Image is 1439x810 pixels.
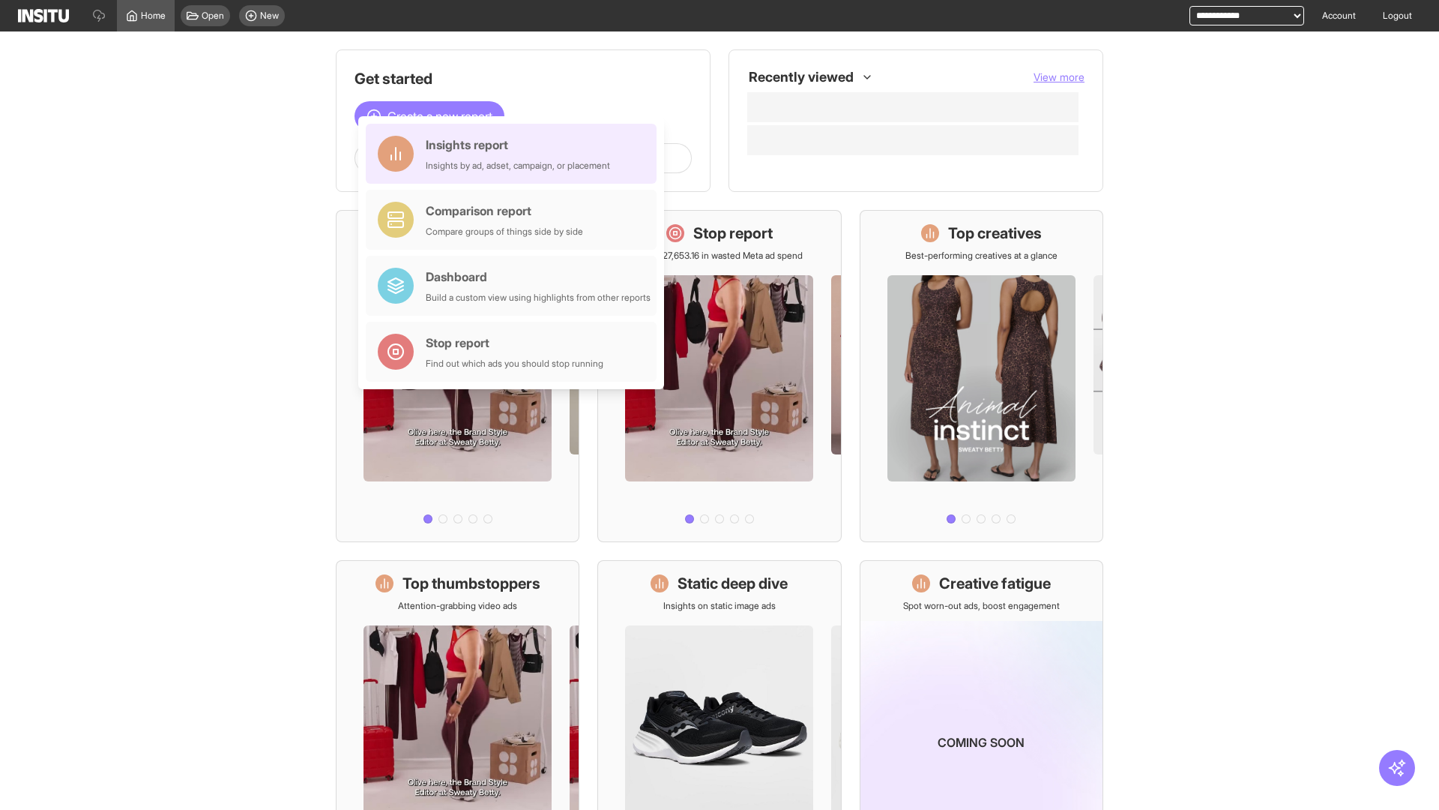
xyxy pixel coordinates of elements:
[202,10,224,22] span: Open
[398,600,517,612] p: Attention-grabbing video ads
[355,101,504,131] button: Create a new report
[426,358,603,370] div: Find out which ads you should stop running
[141,10,166,22] span: Home
[1034,70,1084,83] span: View more
[426,136,610,154] div: Insights report
[355,68,692,89] h1: Get started
[426,292,651,304] div: Build a custom view using highlights from other reports
[1034,70,1084,85] button: View more
[693,223,773,244] h1: Stop report
[426,268,651,286] div: Dashboard
[426,160,610,172] div: Insights by ad, adset, campaign, or placement
[18,9,69,22] img: Logo
[860,210,1103,542] a: Top creativesBest-performing creatives at a glance
[678,573,788,594] h1: Static deep dive
[426,226,583,238] div: Compare groups of things side by side
[336,210,579,542] a: What's live nowSee all active ads instantly
[948,223,1042,244] h1: Top creatives
[426,334,603,352] div: Stop report
[905,250,1058,262] p: Best-performing creatives at a glance
[402,573,540,594] h1: Top thumbstoppers
[636,250,803,262] p: Save £27,653.16 in wasted Meta ad spend
[426,202,583,220] div: Comparison report
[387,107,492,125] span: Create a new report
[597,210,841,542] a: Stop reportSave £27,653.16 in wasted Meta ad spend
[260,10,279,22] span: New
[663,600,776,612] p: Insights on static image ads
